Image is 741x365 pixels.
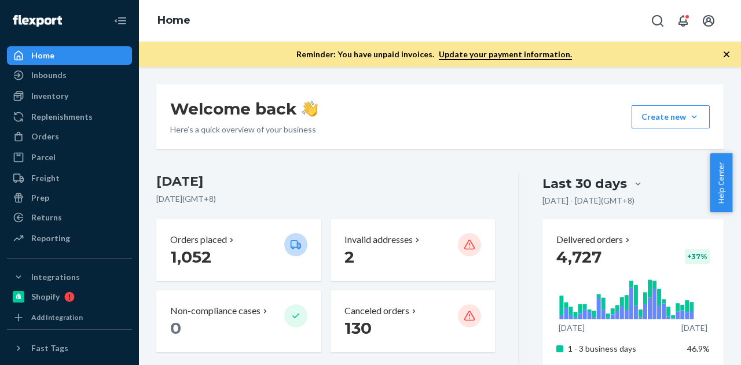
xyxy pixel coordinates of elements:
[7,189,132,207] a: Prep
[31,192,49,204] div: Prep
[542,195,634,207] p: [DATE] - [DATE] ( GMT+8 )
[331,290,496,352] button: Canceled orders 130
[156,290,321,352] button: Non-compliance cases 0
[170,247,211,267] span: 1,052
[31,69,67,81] div: Inbounds
[302,101,318,117] img: hand-wave emoji
[170,98,318,119] h1: Welcome back
[156,193,495,205] p: [DATE] ( GMT+8 )
[31,342,68,354] div: Fast Tags
[556,247,601,267] span: 4,727
[157,14,190,27] a: Home
[672,9,695,32] button: Open notifications
[568,343,679,355] p: 1 - 3 business days
[170,304,261,318] p: Non-compliance cases
[710,153,732,212] button: Help Center
[542,175,627,193] div: Last 30 days
[685,249,710,264] div: + 37 %
[31,312,83,322] div: Add Integration
[331,219,496,281] button: Invalid addresses 2
[559,322,585,334] p: [DATE]
[170,124,318,135] p: Here’s a quick overview of your business
[7,311,132,325] a: Add Integration
[697,9,720,32] button: Open account menu
[7,46,132,65] a: Home
[31,50,54,61] div: Home
[344,318,372,338] span: 130
[31,271,80,283] div: Integrations
[7,287,132,306] a: Shopify
[344,304,409,318] p: Canceled orders
[344,233,413,246] p: Invalid addresses
[13,15,62,27] img: Flexport logo
[170,318,181,338] span: 0
[31,111,93,123] div: Replenishments
[7,148,132,167] a: Parcel
[439,49,572,60] a: Update your payment information.
[109,9,132,32] button: Close Navigation
[7,66,132,84] a: Inbounds
[344,247,354,267] span: 2
[7,108,132,126] a: Replenishments
[31,172,60,184] div: Freight
[646,9,669,32] button: Open Search Box
[31,291,60,303] div: Shopify
[296,49,572,60] p: Reminder: You have unpaid invoices.
[7,229,132,248] a: Reporting
[156,172,495,191] h3: [DATE]
[156,219,321,281] button: Orders placed 1,052
[31,212,62,223] div: Returns
[170,233,227,246] p: Orders placed
[7,127,132,146] a: Orders
[7,87,132,105] a: Inventory
[7,169,132,187] a: Freight
[148,4,200,38] ol: breadcrumbs
[31,90,68,102] div: Inventory
[556,233,632,246] button: Delivered orders
[31,131,59,142] div: Orders
[7,339,132,357] button: Fast Tags
[7,268,132,286] button: Integrations
[687,344,710,353] span: 46.9%
[632,105,710,128] button: Create new
[681,322,707,334] p: [DATE]
[31,233,70,244] div: Reporting
[31,152,56,163] div: Parcel
[7,208,132,227] a: Returns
